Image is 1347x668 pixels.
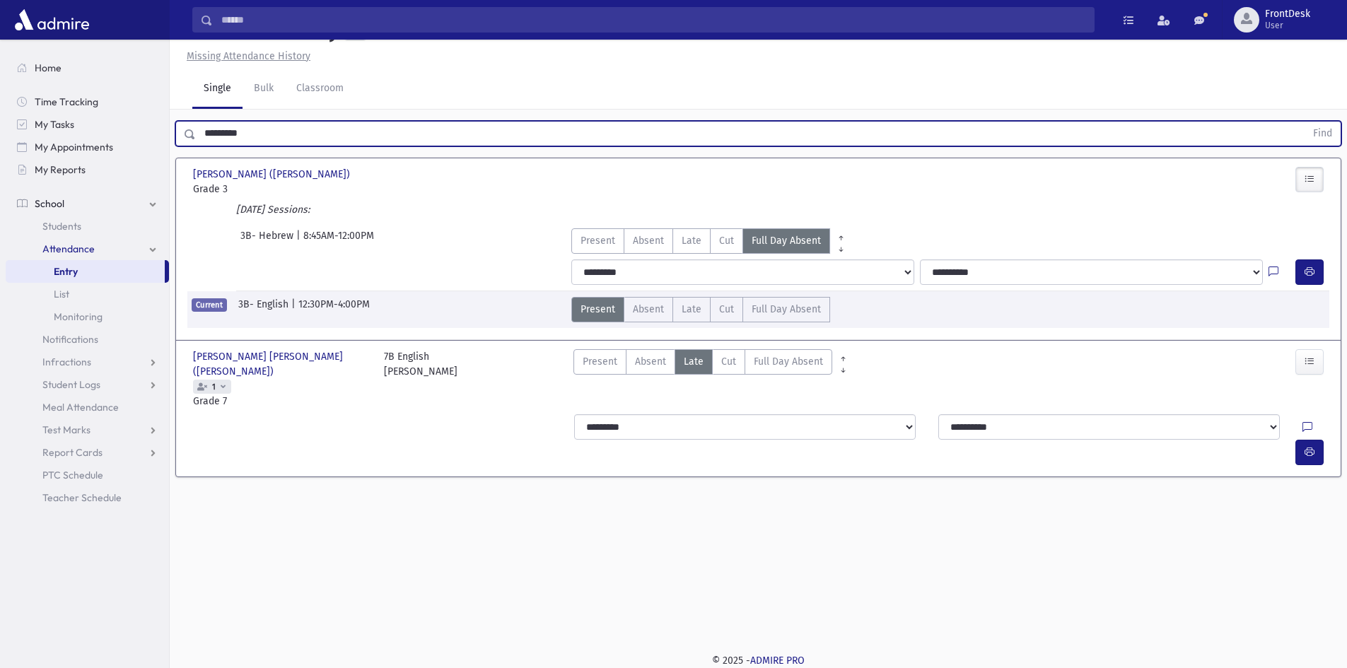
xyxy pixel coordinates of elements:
span: Student Logs [42,378,100,391]
span: 3B- English [238,297,291,322]
span: Test Marks [42,423,91,436]
span: Meal Attendance [42,401,119,414]
input: Search [213,7,1094,33]
a: My Appointments [6,136,169,158]
span: Current [192,298,227,312]
a: Infractions [6,351,169,373]
span: 8:45AM-12:00PM [303,228,374,254]
span: Grade 7 [193,394,370,409]
a: Notifications [6,328,169,351]
span: FrontDesk [1265,8,1310,20]
a: Report Cards [6,441,169,464]
span: Cut [721,354,736,369]
span: Full Day Absent [752,302,821,317]
span: | [291,297,298,322]
a: Bulk [243,69,285,109]
a: Test Marks [6,418,169,441]
span: Present [583,354,617,369]
span: User [1265,20,1310,31]
span: Time Tracking [35,95,98,108]
span: Present [581,302,615,317]
span: Late [682,302,701,317]
div: 7B English [PERSON_NAME] [384,349,457,409]
span: List [54,288,69,300]
a: Attendance [6,238,169,260]
span: School [35,197,64,210]
span: Notifications [42,333,98,346]
span: My Tasks [35,118,74,131]
span: [PERSON_NAME] ([PERSON_NAME]) [193,167,353,182]
span: 3B- Hebrew [240,228,296,254]
span: Infractions [42,356,91,368]
span: Cut [719,302,734,317]
span: Students [42,220,81,233]
a: Entry [6,260,165,283]
span: Monitoring [54,310,103,323]
span: Entry [54,265,78,278]
img: AdmirePro [11,6,93,34]
a: School [6,192,169,215]
div: AttTypes [573,349,832,409]
span: Absent [633,233,664,248]
a: Teacher Schedule [6,486,169,509]
a: List [6,283,169,305]
button: Find [1305,122,1341,146]
div: © 2025 - [192,653,1324,668]
a: My Reports [6,158,169,181]
span: Attendance [42,242,95,255]
a: Single [192,69,243,109]
a: Meal Attendance [6,396,169,418]
span: My Appointments [35,141,113,153]
i: [DATE] Sessions: [236,204,310,216]
a: Home [6,57,169,79]
span: 1 [209,382,218,392]
span: Home [35,61,62,74]
a: Students [6,215,169,238]
span: Report Cards [42,446,103,459]
span: Cut [719,233,734,248]
span: Full Day Absent [754,354,823,369]
span: Present [581,233,615,248]
u: Missing Attendance History [187,50,310,62]
span: | [296,228,303,254]
a: PTC Schedule [6,464,169,486]
span: 12:30PM-4:00PM [298,297,370,322]
span: Late [682,233,701,248]
a: Missing Attendance History [181,50,310,62]
a: Student Logs [6,373,169,396]
a: All Prior [830,228,852,240]
span: Full Day Absent [752,233,821,248]
span: Late [684,354,704,369]
span: [PERSON_NAME] [PERSON_NAME] ([PERSON_NAME]) [193,349,370,379]
span: Absent [635,354,666,369]
a: All Later [830,240,852,251]
a: Classroom [285,69,355,109]
span: Absent [633,302,664,317]
span: PTC Schedule [42,469,103,481]
div: AttTypes [571,228,852,254]
span: My Reports [35,163,86,176]
a: Monitoring [6,305,169,328]
span: Grade 3 [193,182,370,197]
a: Time Tracking [6,90,169,113]
div: AttTypes [571,297,830,322]
a: My Tasks [6,113,169,136]
span: Teacher Schedule [42,491,122,504]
